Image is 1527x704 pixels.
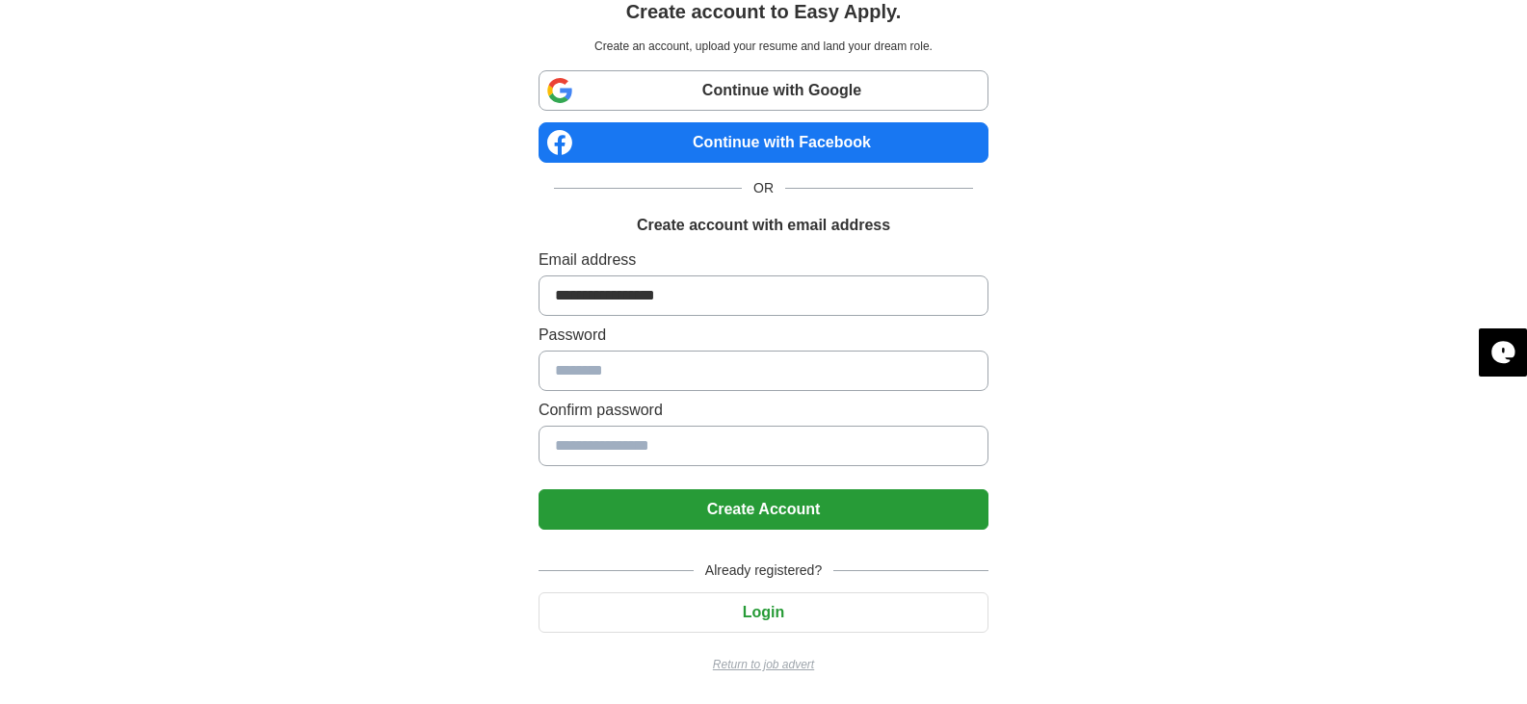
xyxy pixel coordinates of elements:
button: Create Account [539,489,988,530]
label: Confirm password [539,399,988,422]
a: Return to job advert [539,656,988,673]
p: Create an account, upload your resume and land your dream role. [542,38,985,55]
label: Email address [539,248,988,272]
a: Continue with Google [539,70,988,111]
button: Login [539,592,988,633]
span: Already registered? [694,561,833,581]
span: OR [742,178,785,198]
label: Password [539,324,988,347]
a: Continue with Facebook [539,122,988,163]
a: Login [539,604,988,620]
h1: Create account with email address [637,214,890,237]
